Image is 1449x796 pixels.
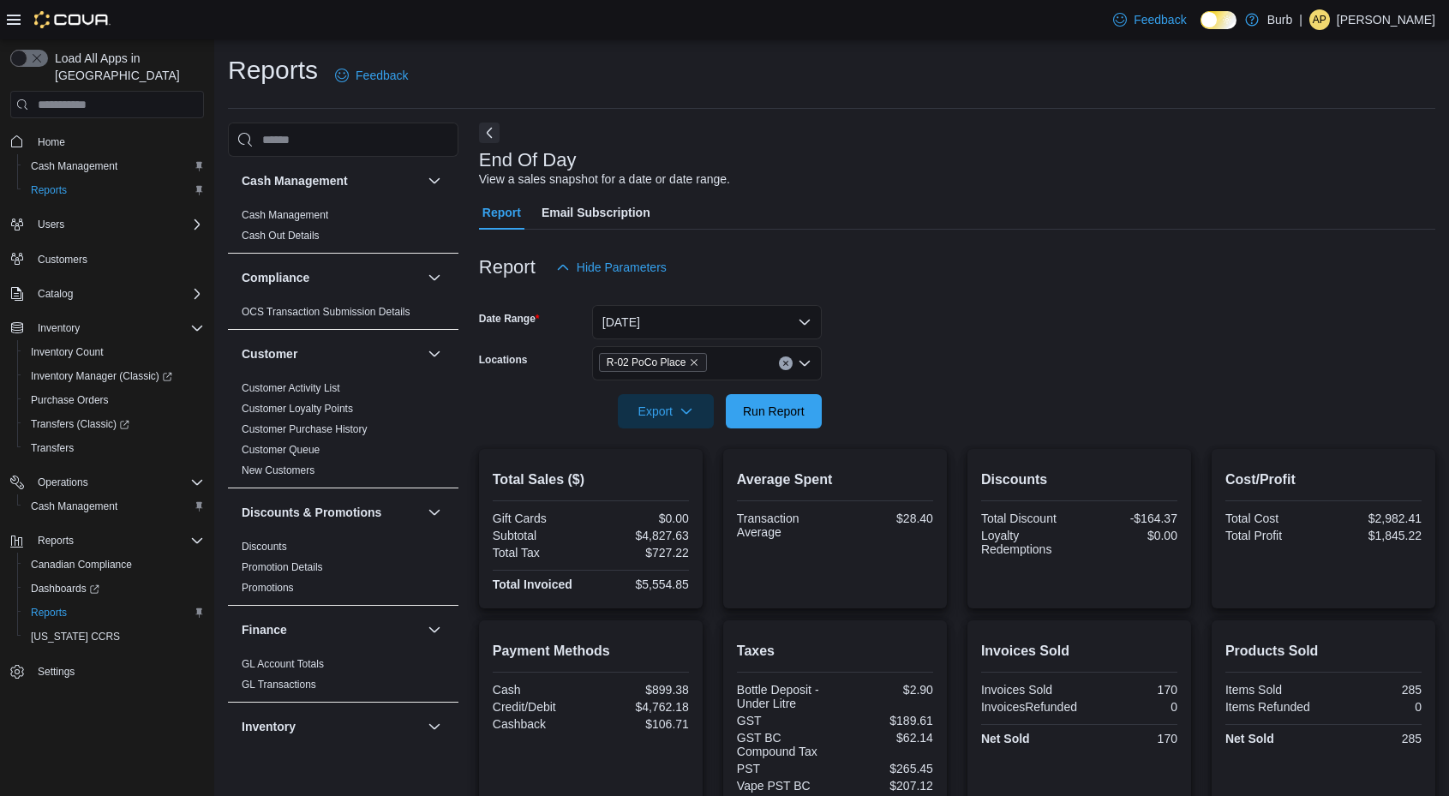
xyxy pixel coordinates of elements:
button: Operations [3,470,211,494]
span: Canadian Compliance [24,554,204,575]
button: Settings [3,659,211,684]
div: Cashback [493,717,588,731]
div: Cash Management [228,205,458,253]
button: Reports [17,601,211,625]
button: Compliance [424,267,445,288]
strong: Total Invoiced [493,578,572,591]
a: Customer Purchase History [242,423,368,435]
span: Hide Parameters [577,259,667,276]
span: Run Report [743,403,805,420]
button: Reports [3,529,211,553]
button: Discounts & Promotions [242,504,421,521]
div: $0.00 [594,512,689,525]
span: Settings [31,661,204,682]
button: Catalog [31,284,80,304]
button: [US_STATE] CCRS [17,625,211,649]
h2: Cost/Profit [1225,470,1422,490]
input: Dark Mode [1201,11,1236,29]
h3: Finance [242,621,287,638]
a: GL Account Totals [242,658,324,670]
span: Discounts [242,540,287,554]
span: Reports [38,534,74,548]
button: Cash Management [17,154,211,178]
a: Transfers [24,438,81,458]
a: Home [31,132,72,153]
h2: Taxes [737,641,933,661]
div: $4,827.63 [594,529,689,542]
div: Subtotal [493,529,588,542]
span: GL Transactions [242,678,316,691]
span: Cash Management [242,208,328,222]
span: [US_STATE] CCRS [31,630,120,643]
button: Users [31,214,71,235]
p: [PERSON_NAME] [1337,9,1435,30]
a: Purchase Orders [24,390,116,410]
span: Operations [38,476,88,489]
div: $5,554.85 [594,578,689,591]
a: Reports [24,180,74,200]
span: New Customers [242,464,314,477]
a: Customer Queue [242,444,320,456]
a: Transfers (Classic) [24,414,136,434]
div: $0.00 [1082,529,1177,542]
span: Transfers (Classic) [24,414,204,434]
button: Cash Management [17,494,211,518]
a: Dashboards [17,577,211,601]
button: Cash Management [242,172,421,189]
button: [DATE] [592,305,822,339]
button: Reports [31,530,81,551]
button: Users [3,212,211,236]
span: Feedback [356,67,408,84]
span: Report [482,195,521,230]
h3: Customer [242,345,297,362]
div: $28.40 [838,512,933,525]
span: Home [38,135,65,149]
a: Feedback [328,58,415,93]
button: Customers [3,247,211,272]
a: Settings [31,661,81,682]
span: Customer Loyalty Points [242,402,353,416]
label: Date Range [479,312,540,326]
div: Bottle Deposit - Under Litre [737,683,832,710]
p: | [1299,9,1302,30]
span: Customer Purchase History [242,422,368,436]
h3: Discounts & Promotions [242,504,381,521]
button: Finance [242,621,421,638]
span: Reports [31,183,67,197]
a: Inventory Manager (Classic) [17,364,211,388]
div: $62.14 [838,731,933,745]
p: Burb [1267,9,1293,30]
span: Cash Management [31,500,117,513]
span: Inventory [38,321,80,335]
a: Promotions [242,582,294,594]
span: Catalog [38,287,73,301]
a: Canadian Compliance [24,554,139,575]
h2: Discounts [981,470,1177,490]
span: Inventory Count [31,345,104,359]
a: Customer Activity List [242,382,340,394]
div: $106.71 [594,717,689,731]
a: [US_STATE] CCRS [24,626,127,647]
div: $265.45 [838,762,933,775]
span: Customer Queue [242,443,320,457]
h2: Total Sales ($) [493,470,689,490]
div: Amanda Payette [1309,9,1330,30]
div: Discounts & Promotions [228,536,458,605]
span: Catalog [31,284,204,304]
button: Customer [242,345,421,362]
div: Total Profit [1225,529,1320,542]
button: Discounts & Promotions [424,502,445,523]
a: Promotion Details [242,561,323,573]
div: -$164.37 [1082,512,1177,525]
span: Purchase Orders [24,390,204,410]
span: Customer Activity List [242,381,340,395]
button: Next [479,123,500,143]
button: Cash Management [424,171,445,191]
a: Inventory Manager (Classic) [24,366,179,386]
span: R-02 PoCo Place [607,354,686,371]
a: OCS Transaction Submission Details [242,306,410,318]
span: Inventory Manager (Classic) [24,366,204,386]
span: Dashboards [31,582,99,596]
div: Items Sold [1225,683,1320,697]
span: Promotions [242,581,294,595]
